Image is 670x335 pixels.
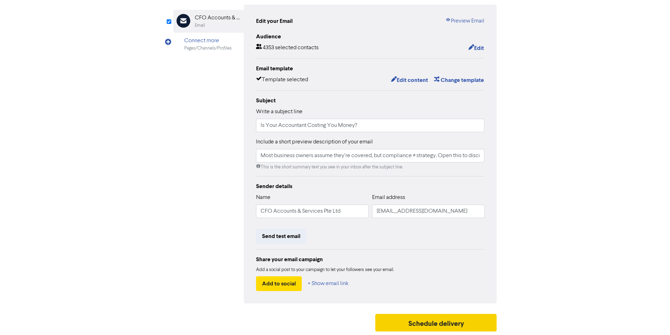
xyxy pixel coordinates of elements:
button: Change template [434,76,484,85]
div: CFO Accounts & Services Pte LtdEmail [173,10,244,33]
label: Email address [372,193,405,202]
label: Write a subject line [256,108,302,116]
button: Edit [468,44,484,53]
button: Send test email [256,229,306,244]
div: 4353 selected contacts [256,44,319,53]
div: Email template [256,64,485,73]
div: This is the short summary text you see in your inbox after the subject line. [256,164,485,170]
button: Schedule delivery [375,314,497,331]
div: Audience [256,32,485,41]
div: Email [195,22,205,29]
div: Edit your Email [256,17,293,25]
div: Subject [256,96,485,105]
label: Include a short preview description of your email [256,138,373,146]
button: Edit content [391,76,428,85]
iframe: Chat Widget [582,259,670,335]
div: Template selected [256,76,308,85]
div: CFO Accounts & Services Pte Ltd [195,14,240,22]
button: + Show email link [307,276,349,291]
div: Sender details [256,182,485,191]
button: Add to social [256,276,302,291]
div: Share your email campaign [256,255,485,264]
label: Name [256,193,270,202]
a: Preview Email [445,17,484,25]
div: Add a social post to your campaign to let your followers see your email. [256,266,485,273]
div: Pages/Channels/Profiles [184,45,232,52]
div: Connect morePages/Channels/Profiles [173,33,244,56]
div: Connect more [184,37,232,45]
